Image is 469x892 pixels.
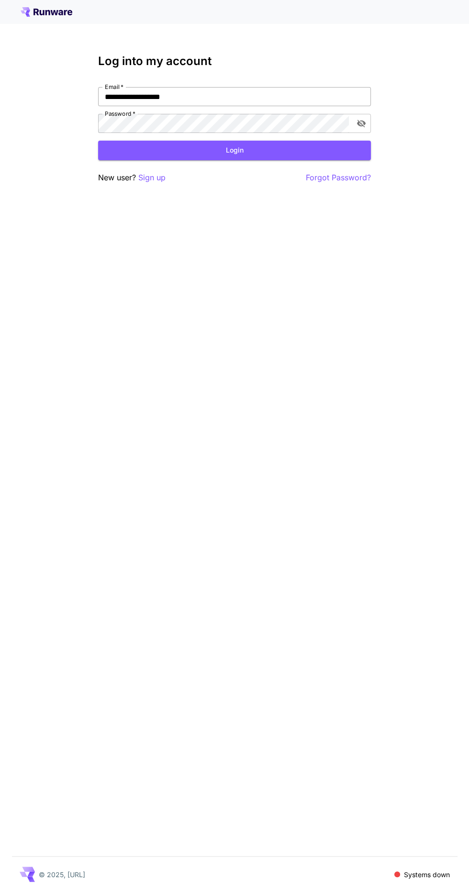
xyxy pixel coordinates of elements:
p: © 2025, [URL] [39,870,85,880]
p: Systems down [404,870,450,880]
label: Password [105,110,135,118]
p: New user? [98,172,166,184]
button: Login [98,141,371,160]
h3: Log into my account [98,55,371,68]
button: toggle password visibility [353,115,370,132]
button: Forgot Password? [306,172,371,184]
label: Email [105,83,123,91]
button: Sign up [138,172,166,184]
